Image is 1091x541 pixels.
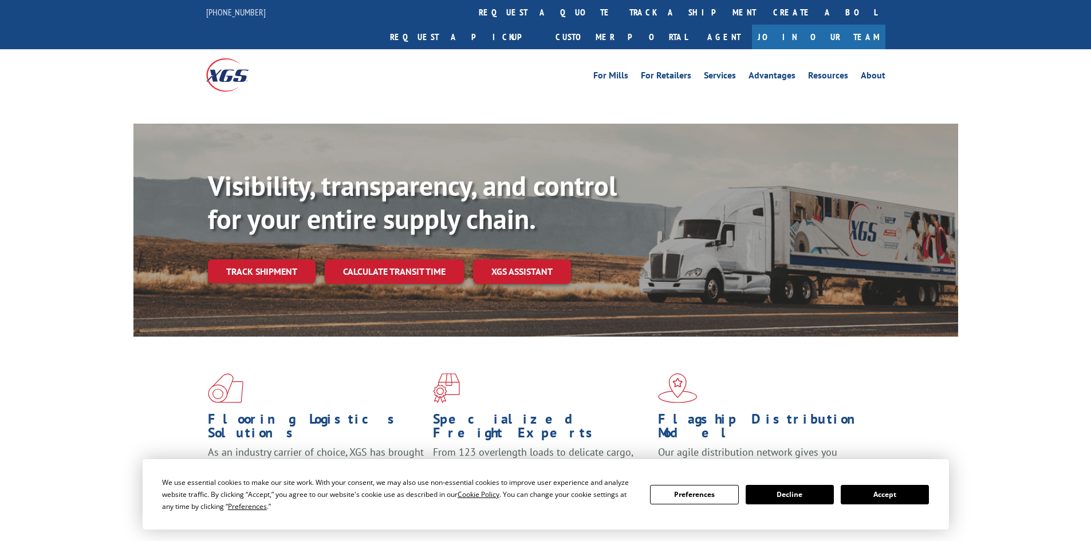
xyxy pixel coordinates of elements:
div: We use essential cookies to make our site work. With your consent, we may also use non-essential ... [162,476,636,512]
a: Request a pickup [381,25,547,49]
a: Advantages [749,71,795,84]
a: Customer Portal [547,25,696,49]
b: Visibility, transparency, and control for your entire supply chain. [208,168,617,236]
h1: Flagship Distribution Model [658,412,875,445]
a: Track shipment [208,259,316,283]
span: As an industry carrier of choice, XGS has brought innovation and dedication to flooring logistics... [208,445,424,486]
a: Resources [808,71,848,84]
a: About [861,71,885,84]
span: Our agile distribution network gives you nationwide inventory management on demand. [658,445,869,472]
button: Decline [746,485,834,504]
a: For Mills [593,71,628,84]
span: Cookie Policy [458,489,499,499]
a: [PHONE_NUMBER] [206,6,266,18]
a: Services [704,71,736,84]
a: XGS ASSISTANT [473,259,571,284]
button: Accept [841,485,929,504]
span: Preferences [228,501,267,511]
div: Cookie Consent Prompt [143,459,949,530]
h1: Flooring Logistics Solutions [208,412,424,445]
p: From 123 overlength loads to delicate cargo, our experienced staff knows the best way to move you... [433,445,649,496]
a: Calculate transit time [325,259,464,284]
img: xgs-icon-total-supply-chain-intelligence-red [208,373,243,403]
a: For Retailers [641,71,691,84]
img: xgs-icon-flagship-distribution-model-red [658,373,698,403]
img: xgs-icon-focused-on-flooring-red [433,373,460,403]
a: Join Our Team [752,25,885,49]
button: Preferences [650,485,738,504]
a: Agent [696,25,752,49]
h1: Specialized Freight Experts [433,412,649,445]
